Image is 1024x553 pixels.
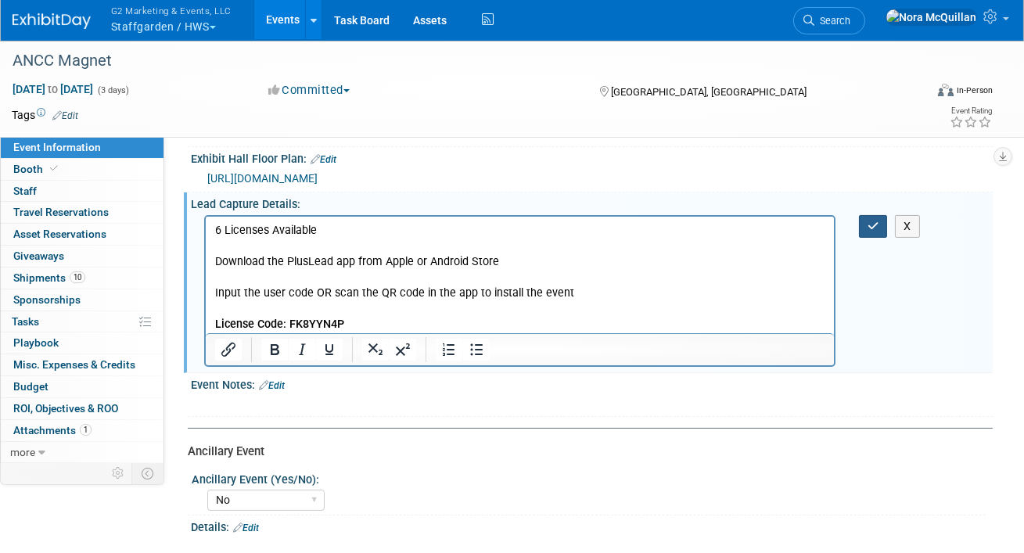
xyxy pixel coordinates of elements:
[1,224,163,245] a: Asset Reservations
[1,311,163,332] a: Tasks
[13,206,109,218] span: Travel Reservations
[13,293,81,306] span: Sponsorships
[52,110,78,121] a: Edit
[191,515,993,536] div: Details:
[13,380,49,393] span: Budget
[1,332,163,354] a: Playbook
[233,522,259,533] a: Edit
[956,84,993,96] div: In-Person
[13,13,91,29] img: ExhibitDay
[814,15,850,27] span: Search
[10,446,35,458] span: more
[1,202,163,223] a: Travel Reservations
[13,185,37,197] span: Staff
[611,86,807,98] span: [GEOGRAPHIC_DATA], [GEOGRAPHIC_DATA]
[259,380,285,391] a: Edit
[1,354,163,375] a: Misc. Expenses & Credits
[1,246,163,267] a: Giveaways
[13,336,59,349] span: Playbook
[80,424,92,436] span: 1
[111,2,232,19] span: G2 Marketing & Events, LLC
[938,84,954,96] img: Format-Inperson.png
[12,107,78,123] td: Tags
[1,420,163,441] a: Attachments1
[50,164,58,173] i: Booth reservation complete
[7,47,909,75] div: ANCC Magnet
[436,339,462,361] button: Numbered list
[13,250,64,262] span: Giveaways
[1,398,163,419] a: ROI, Objectives & ROO
[1,442,163,463] a: more
[263,82,356,99] button: Committed
[849,81,993,105] div: Event Format
[950,107,992,115] div: Event Rating
[390,339,416,361] button: Superscript
[13,163,61,175] span: Booth
[12,315,39,328] span: Tasks
[191,147,993,167] div: Exhibit Hall Floor Plan:
[13,402,118,415] span: ROI, Objectives & ROO
[207,172,318,185] a: [URL][DOMAIN_NAME]
[362,339,389,361] button: Subscript
[793,7,865,34] a: Search
[12,82,94,96] span: [DATE] [DATE]
[1,159,163,180] a: Booth
[215,339,242,361] button: Insert/edit link
[191,373,993,393] div: Event Notes:
[1,268,163,289] a: Shipments10
[70,271,85,283] span: 10
[13,358,135,371] span: Misc. Expenses & Credits
[191,192,993,212] div: Lead Capture Details:
[105,463,132,483] td: Personalize Event Tab Strip
[463,339,490,361] button: Bullet list
[13,228,106,240] span: Asset Reservations
[1,181,163,202] a: Staff
[886,9,977,26] img: Nora McQuillan
[13,424,92,436] span: Attachments
[261,339,288,361] button: Bold
[192,468,986,487] div: Ancillary Event (Yes/No):
[1,137,163,158] a: Event Information
[132,463,164,483] td: Toggle Event Tabs
[13,271,85,284] span: Shipments
[45,83,60,95] span: to
[289,339,315,361] button: Italic
[895,215,920,238] button: X
[206,217,834,333] iframe: Rich Text Area
[13,141,101,153] span: Event Information
[1,376,163,397] a: Budget
[188,443,981,460] div: Ancillary Event
[316,339,343,361] button: Underline
[96,85,129,95] span: (3 days)
[1,289,163,311] a: Sponsorships
[311,154,336,165] a: Edit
